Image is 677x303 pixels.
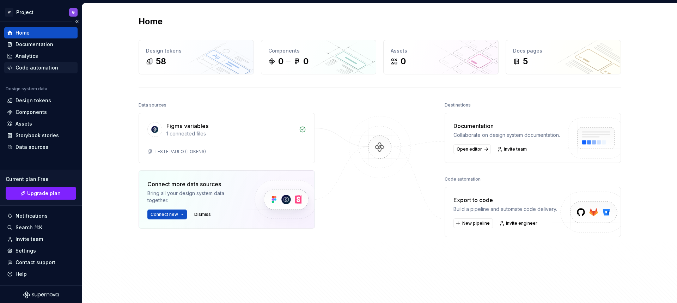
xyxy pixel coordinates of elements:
a: Assets0 [383,40,499,74]
a: Invite team [4,234,78,245]
div: Build a pipeline and automate code delivery. [453,206,557,213]
div: Home [16,29,30,36]
div: Current plan : Free [6,176,76,183]
div: Docs pages [513,47,614,54]
a: Home [4,27,78,38]
div: Components [16,109,47,116]
div: Notifications [16,212,48,219]
button: Dismiss [191,210,214,219]
button: Connect new [147,210,187,219]
div: 0 [303,56,309,67]
div: 1 connected files [166,130,295,137]
a: Analytics [4,50,78,62]
div: Project [16,9,33,16]
div: Analytics [16,53,38,60]
div: Export to code [453,196,557,204]
div: Code automation [445,174,481,184]
span: Dismiss [194,212,211,217]
div: Settings [16,247,36,254]
a: Figma variables1 connected filesTESTE PAULO (TOKENS) [139,113,315,163]
div: Search ⌘K [16,224,42,231]
div: G [72,10,75,15]
h2: Home [139,16,163,27]
a: Storybook stories [4,130,78,141]
a: Assets [4,118,78,129]
div: Storybook stories [16,132,59,139]
div: Design system data [6,86,47,92]
a: Components [4,107,78,118]
div: Help [16,271,27,278]
button: Collapse sidebar [72,17,82,26]
a: Design tokens58 [139,40,254,74]
div: Documentation [16,41,53,48]
div: W [5,8,13,17]
div: Data sources [16,144,48,151]
div: 58 [156,56,166,67]
button: Contact support [4,257,78,268]
div: TESTE PAULO (TOKENS) [154,149,206,154]
div: Destinations [445,100,471,110]
a: Invite team [495,144,530,154]
div: Design tokens [146,47,246,54]
a: Code automation [4,62,78,73]
div: Components [268,47,369,54]
button: New pipeline [453,218,493,228]
button: Notifications [4,210,78,222]
span: New pipeline [462,220,490,226]
div: Bring all your design system data together. [147,190,243,204]
a: Docs pages5 [506,40,621,74]
div: Data sources [139,100,166,110]
button: Search ⌘K [4,222,78,233]
div: 0 [401,56,406,67]
a: Open editor [453,144,491,154]
div: Figma variables [166,122,208,130]
a: Upgrade plan [6,187,76,200]
a: Data sources [4,141,78,153]
a: Components00 [261,40,376,74]
div: Documentation [453,122,560,130]
button: Help [4,268,78,280]
span: Invite team [504,146,527,152]
div: Assets [391,47,491,54]
span: Invite engineer [506,220,537,226]
div: Assets [16,120,32,127]
a: Invite engineer [497,218,541,228]
span: Upgrade plan [27,190,61,197]
a: Design tokens [4,95,78,106]
div: Code automation [16,64,58,71]
a: Documentation [4,39,78,50]
span: Connect new [151,212,178,217]
div: Contact support [16,259,55,266]
span: Open editor [457,146,482,152]
a: Settings [4,245,78,256]
div: Collaborate on design system documentation. [453,132,560,139]
div: 0 [278,56,283,67]
div: Invite team [16,236,43,243]
div: Connect more data sources [147,180,243,188]
svg: Supernova Logo [23,291,59,298]
button: WProjectG [1,5,80,20]
div: 5 [523,56,528,67]
div: Design tokens [16,97,51,104]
